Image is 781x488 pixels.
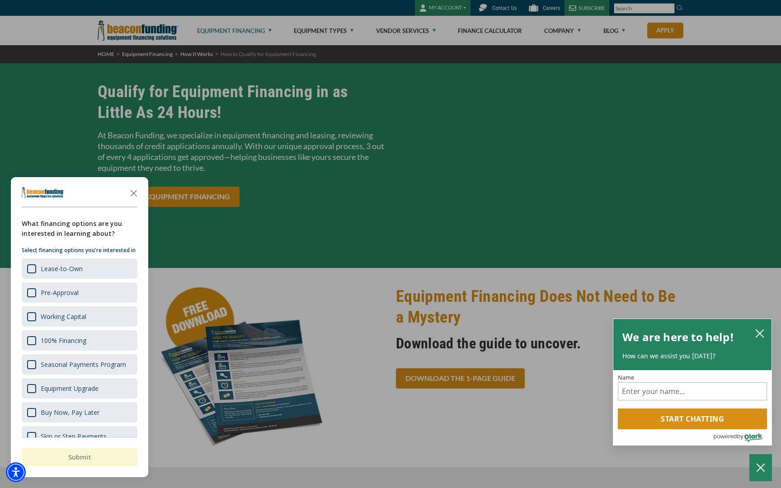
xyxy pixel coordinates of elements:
button: Start chatting [618,408,767,429]
p: How can we assist you [DATE]? [622,352,762,361]
div: Equipment Upgrade [41,384,99,393]
div: Lease-to-Own [41,264,83,273]
button: Close Chatbox [749,454,772,481]
img: Company logo [22,187,64,198]
div: Seasonal Payments Program [22,354,137,375]
div: Survey [11,177,148,477]
div: Skip or Step Payments [41,432,107,441]
div: Accessibility Menu [6,462,26,482]
input: Name [618,382,767,400]
div: Skip or Step Payments [22,426,137,446]
div: Pre-Approval [41,288,79,297]
span: by [737,431,743,442]
a: Powered by Olark [713,430,772,445]
h2: We are here to help! [622,328,734,346]
button: close chatbox [753,327,767,339]
div: Pre-Approval [22,282,137,303]
div: 100% Financing [41,336,86,345]
div: Working Capital [22,306,137,327]
div: Buy Now, Pay Later [41,408,99,417]
div: Lease-to-Own [22,258,137,279]
div: 100% Financing [22,330,137,351]
div: What financing options are you interested in learning about? [22,219,137,239]
div: Seasonal Payments Program [41,360,126,369]
span: powered [713,431,737,442]
button: Submit [22,448,137,466]
div: Working Capital [41,312,86,321]
div: olark chatbox [613,319,772,446]
p: Select financing options you're interested in [22,246,137,255]
div: Equipment Upgrade [22,378,137,399]
label: Name [618,375,767,380]
button: Close the survey [125,183,143,202]
div: Buy Now, Pay Later [22,402,137,422]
